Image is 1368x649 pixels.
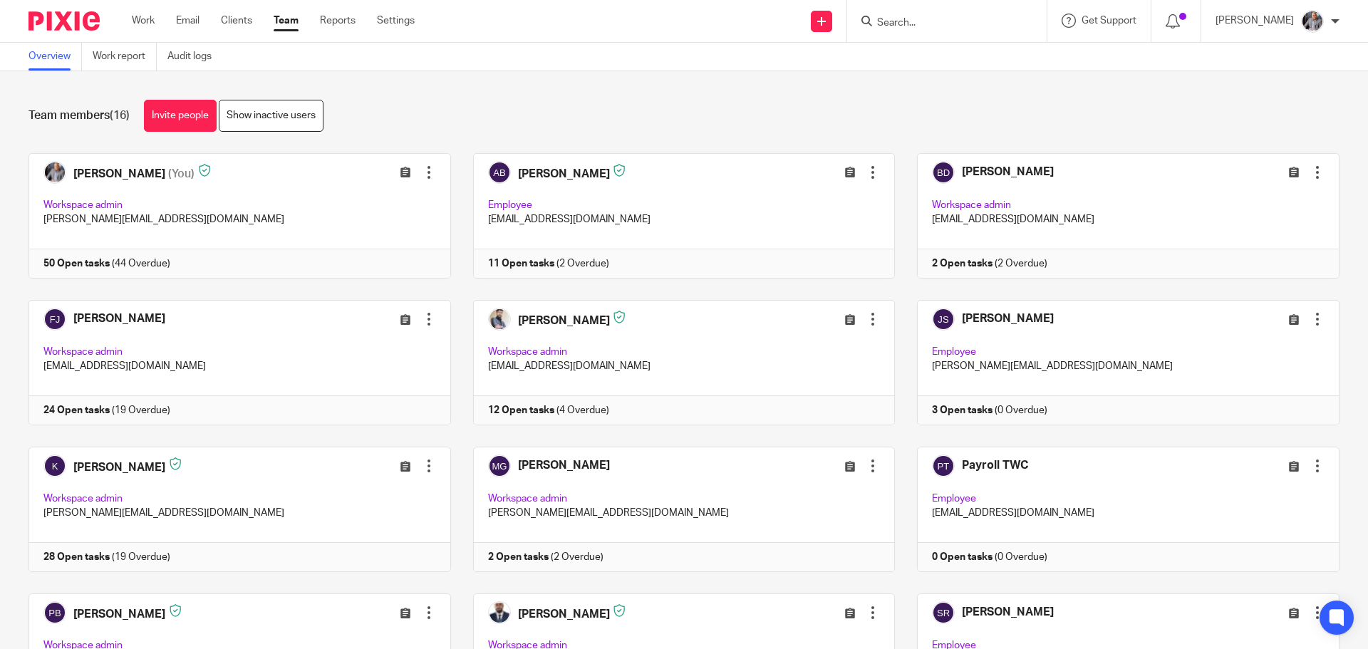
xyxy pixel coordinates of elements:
[28,108,130,123] h1: Team members
[876,17,1004,30] input: Search
[28,11,100,31] img: Pixie
[219,100,323,132] a: Show inactive users
[1082,16,1136,26] span: Get Support
[167,43,222,71] a: Audit logs
[274,14,299,28] a: Team
[93,43,157,71] a: Work report
[320,14,356,28] a: Reports
[110,110,130,121] span: (16)
[1216,14,1294,28] p: [PERSON_NAME]
[144,100,217,132] a: Invite people
[1301,10,1324,33] img: -%20%20-%20studio@ingrained.co.uk%20for%20%20-20220223%20at%20101413%20-%201W1A2026.jpg
[28,43,82,71] a: Overview
[377,14,415,28] a: Settings
[176,14,199,28] a: Email
[221,14,252,28] a: Clients
[132,14,155,28] a: Work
